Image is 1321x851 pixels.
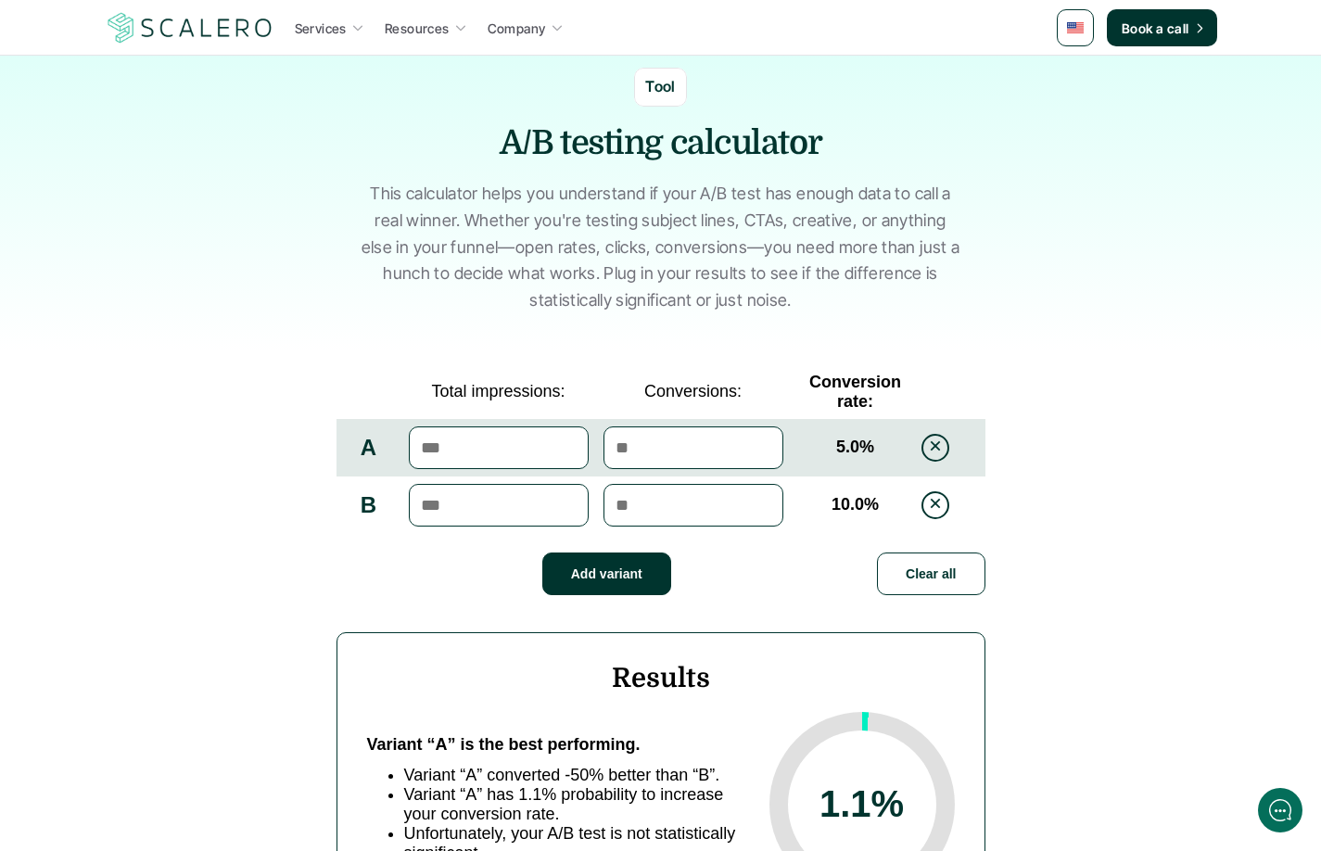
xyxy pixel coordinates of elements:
h2: Let us know if we can help with lifecycle marketing. [28,123,343,212]
p: Services [295,19,347,38]
img: Scalero company logo [105,10,275,45]
span: We run on Gist [155,648,235,660]
h1: Hi! Welcome to Scalero. [28,90,343,120]
p: Tool [645,75,676,99]
td: Conversion rate: [791,365,921,419]
a: Scalero company logo [105,11,275,44]
td: Conversions: [596,365,791,419]
button: New conversation [29,246,342,283]
td: A [337,419,401,476]
button: Clear all [877,553,984,595]
span: Variant “A” converted -50% better than “B”. [404,766,720,784]
span: Variant “A” has 1.1% probability to increase your conversion rate. [404,785,724,823]
td: B [337,476,401,534]
p: Resources [385,19,450,38]
iframe: gist-messenger-bubble-iframe [1258,788,1302,832]
p: This calculator helps you understand if your A/B test has enough data to call a real winner. Whet... [360,181,962,314]
p: Company [488,19,546,38]
td: Total impressions: [401,365,596,419]
button: Add variant [542,553,671,595]
a: Book a call [1107,9,1217,46]
span: 1.1 % [819,783,904,825]
td: 5.0 % [791,419,921,476]
span: New conversation [120,257,222,272]
h4: Results [367,663,955,693]
h1: A/B testing calculator [383,121,939,167]
span: Variant “A” is the best performing. [367,735,641,754]
td: 10.0 % [791,476,921,534]
p: Book a call [1122,19,1189,38]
